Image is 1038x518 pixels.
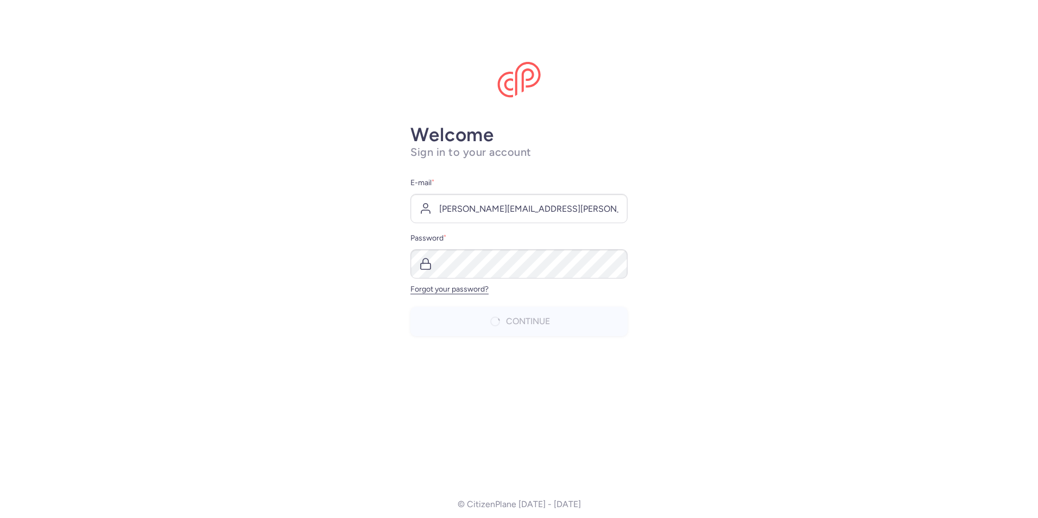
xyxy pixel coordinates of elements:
[410,194,628,223] input: user@example.com
[410,176,628,189] label: E-mail
[410,146,628,159] h1: Sign in to your account
[506,317,550,326] span: Continue
[458,500,581,509] p: © CitizenPlane [DATE] - [DATE]
[410,123,494,146] strong: Welcome
[497,62,541,98] img: CitizenPlane logo
[410,307,628,336] button: Continue
[410,232,628,245] label: Password
[410,285,489,294] a: Forgot your password?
